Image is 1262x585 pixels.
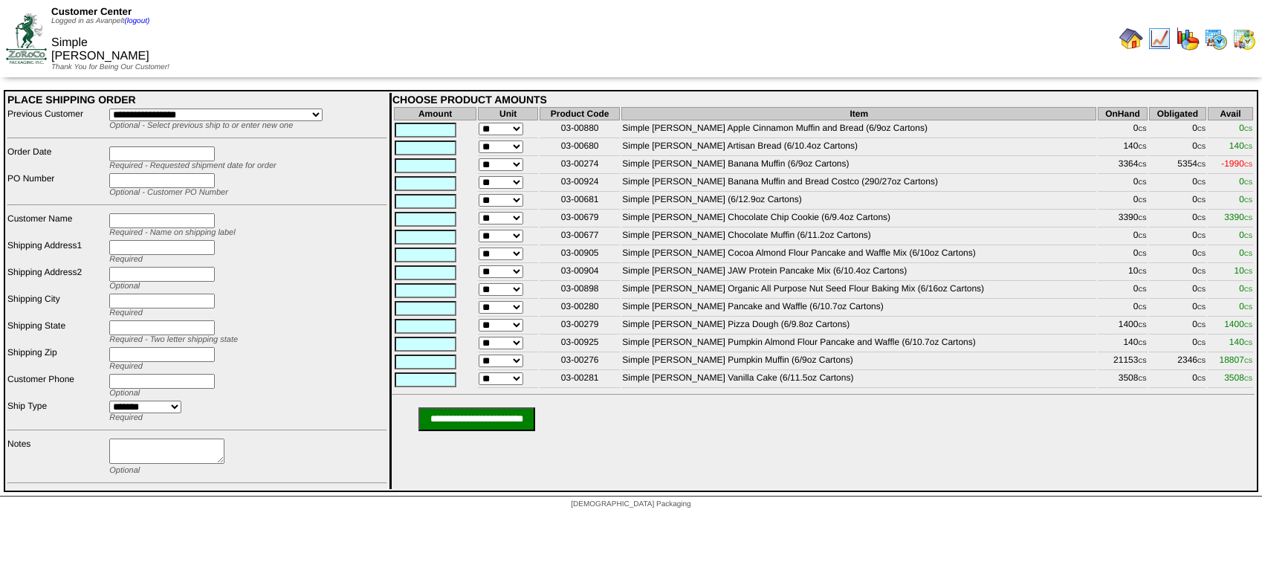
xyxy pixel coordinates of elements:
[1197,179,1206,186] span: CS
[540,265,620,281] td: 03-00904
[7,146,107,171] td: Order Date
[1197,322,1206,329] span: CS
[621,372,1096,388] td: Simple [PERSON_NAME] Vanilla Cake (6/11.5oz Cartons)
[1138,179,1146,186] span: CS
[1138,322,1146,329] span: CS
[1197,251,1206,257] span: CS
[540,193,620,210] td: 03-00681
[1197,358,1206,364] span: CS
[1244,233,1252,239] span: CS
[1224,212,1252,222] span: 3390
[1244,340,1252,346] span: CS
[1197,143,1206,150] span: CS
[621,282,1096,299] td: Simple [PERSON_NAME] Organic All Purpose Nut Seed Flour Baking Mix (6/16oz Cartons)
[1244,322,1252,329] span: CS
[1229,337,1252,347] span: 140
[1244,179,1252,186] span: CS
[124,17,149,25] a: (logout)
[109,255,143,264] span: Required
[109,335,238,344] span: Required - Two letter shipping state
[1244,286,1252,293] span: CS
[1244,304,1252,311] span: CS
[1149,229,1207,245] td: 0
[1244,161,1252,168] span: CS
[7,94,387,106] div: PLACE SHIPPING ORDER
[394,107,476,120] th: Amount
[1197,233,1206,239] span: CS
[1149,265,1207,281] td: 0
[478,107,538,120] th: Unit
[1244,251,1252,257] span: CS
[7,373,107,398] td: Customer Phone
[621,354,1096,370] td: Simple [PERSON_NAME] Pumpkin Muffin (6/9oz Cartons)
[1098,211,1147,227] td: 3390
[109,308,143,317] span: Required
[1098,193,1147,210] td: 0
[1197,340,1206,346] span: CS
[1149,211,1207,227] td: 0
[621,229,1096,245] td: Simple [PERSON_NAME] Chocolate Muffin (6/11.2oz Cartons)
[621,265,1096,281] td: Simple [PERSON_NAME] JAW Protein Pancake Mix (6/10.4oz Cartons)
[7,108,107,131] td: Previous Customer
[7,239,107,265] td: Shipping Address1
[1197,215,1206,222] span: CS
[1098,265,1147,281] td: 10
[1149,282,1207,299] td: 0
[540,282,620,299] td: 03-00898
[540,211,620,227] td: 03-00679
[1149,158,1207,174] td: 5354
[392,94,1255,106] div: CHOOSE PRODUCT AMOUNTS
[1149,247,1207,263] td: 0
[1098,372,1147,388] td: 3508
[1098,300,1147,317] td: 0
[571,500,690,508] span: [DEMOGRAPHIC_DATA] Packaging
[1244,215,1252,222] span: CS
[1098,140,1147,156] td: 140
[621,107,1096,120] th: Item
[1098,229,1147,245] td: 0
[1149,107,1207,120] th: Obligated
[7,293,107,318] td: Shipping City
[540,354,620,370] td: 03-00276
[1098,122,1147,138] td: 0
[621,158,1096,174] td: Simple [PERSON_NAME] Banana Muffin (6/9oz Cartons)
[1138,340,1146,346] span: CS
[51,6,132,17] span: Customer Center
[621,318,1096,334] td: Simple [PERSON_NAME] Pizza Dough (6/9.8oz Cartons)
[540,122,620,138] td: 03-00880
[1197,197,1206,204] span: CS
[7,438,107,476] td: Notes
[1229,140,1252,151] span: 140
[1244,268,1252,275] span: CS
[1149,336,1207,352] td: 0
[1244,143,1252,150] span: CS
[1138,358,1146,364] span: CS
[540,175,620,192] td: 03-00924
[621,336,1096,352] td: Simple [PERSON_NAME] Pumpkin Almond Flour Pancake and Waffle (6/10.7oz Cartons)
[621,122,1096,138] td: Simple [PERSON_NAME] Apple Cinnamon Muffin and Bread (6/9oz Cartons)
[621,247,1096,263] td: Simple [PERSON_NAME] Cocoa Almond Flour Pancake and Waffle Mix (6/10oz Cartons)
[1098,107,1147,120] th: OnHand
[621,300,1096,317] td: Simple [PERSON_NAME] Pancake and Waffle (6/10.7oz Cartons)
[1138,304,1146,311] span: CS
[1138,233,1146,239] span: CS
[1138,286,1146,293] span: CS
[109,188,228,197] span: Optional - Customer PO Number
[6,13,47,63] img: ZoRoCo_Logo(Green%26Foil)%20jpg.webp
[1138,375,1146,382] span: CS
[1098,247,1147,263] td: 0
[1239,283,1252,294] span: 0
[109,362,143,371] span: Required
[1239,194,1252,204] span: 0
[621,193,1096,210] td: Simple [PERSON_NAME] (6/12.9oz Cartons)
[621,175,1096,192] td: Simple [PERSON_NAME] Banana Muffin and Bread Costco (290/27oz Cartons)
[540,318,620,334] td: 03-00279
[109,121,293,130] span: Optional - Select previous ship to or enter new one
[7,346,107,372] td: Shipping Zip
[1149,318,1207,334] td: 0
[1176,27,1200,51] img: graph.gif
[1138,143,1146,150] span: CS
[1148,27,1171,51] img: line_graph.gif
[1138,268,1146,275] span: CS
[1239,230,1252,240] span: 0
